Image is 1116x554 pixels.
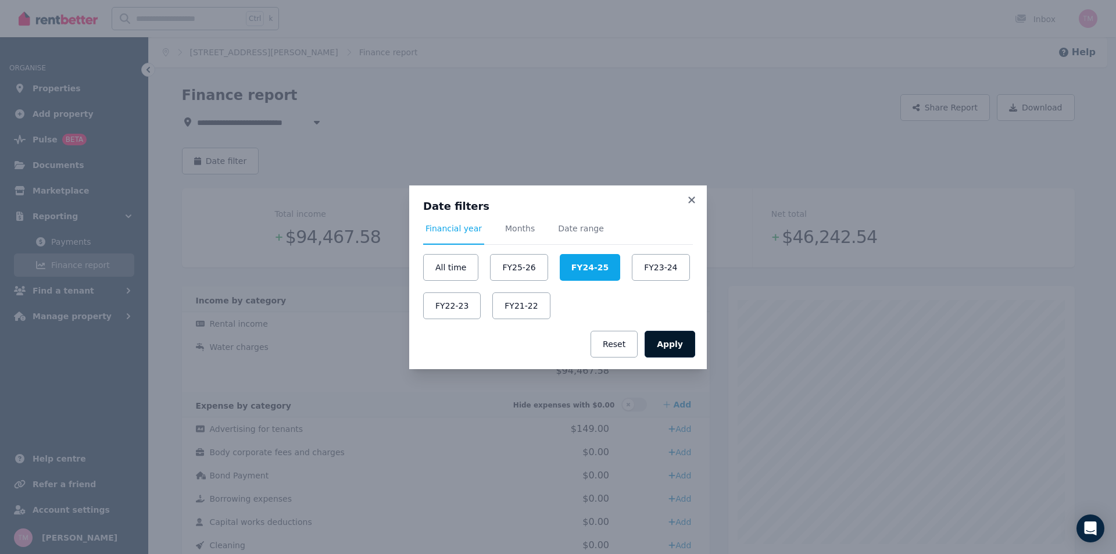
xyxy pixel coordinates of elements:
[645,331,695,358] button: Apply
[425,223,482,234] span: Financial year
[591,331,638,358] button: Reset
[492,292,550,319] button: FY21-22
[1076,514,1104,542] div: Open Intercom Messenger
[490,254,548,281] button: FY25-26
[632,254,689,281] button: FY23-24
[423,254,478,281] button: All time
[423,292,481,319] button: FY22-23
[505,223,535,234] span: Months
[558,223,604,234] span: Date range
[423,223,693,245] nav: Tabs
[560,254,620,281] button: FY24-25
[423,199,693,213] h3: Date filters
